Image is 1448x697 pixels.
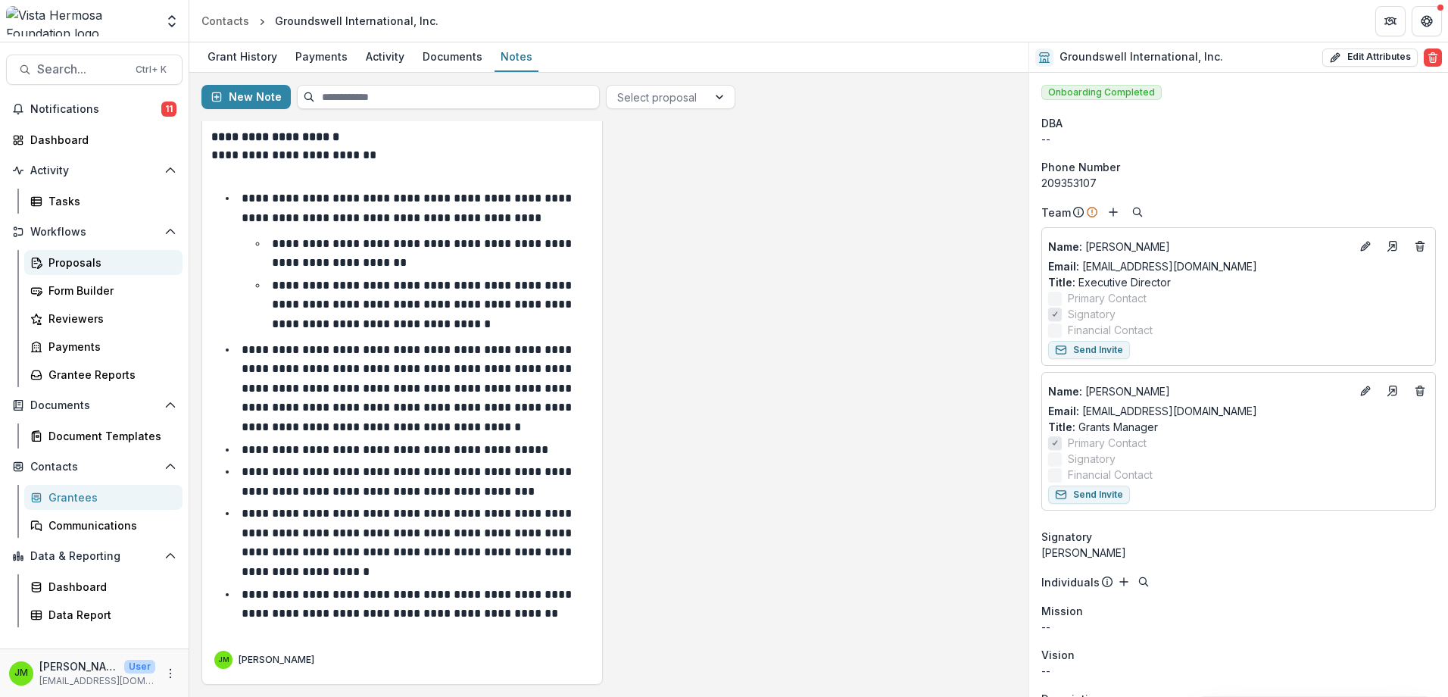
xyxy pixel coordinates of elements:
span: Primary Contact [1068,435,1147,451]
a: Activity [360,42,410,72]
span: Onboarding Completed [1041,85,1162,100]
a: Document Templates [24,424,183,449]
button: Edit [1356,237,1375,255]
span: Title : [1048,276,1075,289]
a: Tasks [24,189,183,214]
span: Email: [1048,260,1079,273]
button: Delete [1424,48,1442,67]
span: Phone Number [1041,159,1120,175]
button: Deletes [1411,382,1429,400]
p: [PERSON_NAME] [1048,383,1350,399]
div: Jerry Martinez [14,668,28,678]
a: Documents [417,42,488,72]
span: Financial Contact [1068,322,1153,338]
button: Open Contacts [6,455,183,479]
div: Form Builder [48,283,170,298]
span: 11 [161,102,176,117]
p: [EMAIL_ADDRESS][DOMAIN_NAME] [39,674,155,688]
a: Proposals [24,250,183,275]
button: Get Help [1412,6,1442,36]
span: Documents [30,399,158,412]
a: Grant History [201,42,283,72]
span: Contacts [30,461,158,474]
div: Communications [48,517,170,533]
a: Communications [24,513,183,538]
div: Dashboard [48,579,170,595]
div: Data Report [48,607,170,623]
span: DBA [1041,115,1063,131]
a: Notes [495,42,538,72]
span: Signatory [1068,306,1116,322]
button: Search... [6,55,183,85]
button: Open entity switcher [161,6,183,36]
p: [PERSON_NAME] [39,658,118,674]
a: Contacts [195,10,255,32]
a: Payments [289,42,354,72]
span: Signatory [1041,529,1092,545]
a: Name: [PERSON_NAME] [1048,383,1350,399]
button: New Note [201,85,291,109]
span: Name : [1048,385,1082,398]
p: Individuals [1041,574,1100,590]
button: Partners [1375,6,1406,36]
p: Grants Manager [1048,419,1429,435]
span: Name : [1048,240,1082,253]
div: Payments [289,45,354,67]
button: Open Documents [6,393,183,417]
div: Notes [495,45,538,67]
button: Search [1128,203,1147,221]
a: Payments [24,334,183,359]
a: Go to contact [1381,379,1405,403]
span: Activity [30,164,158,177]
span: Title : [1048,420,1075,433]
span: Workflows [30,226,158,239]
p: Executive Director [1048,274,1429,290]
button: Edit [1356,382,1375,400]
p: [PERSON_NAME] [239,653,314,667]
div: 209353107 [1041,175,1436,191]
button: Search [1134,573,1153,591]
p: Team [1041,205,1071,220]
div: Reviewers [48,311,170,327]
a: Form Builder [24,278,183,303]
div: [PERSON_NAME] [1041,545,1436,561]
p: -- [1041,663,1436,679]
a: Reviewers [24,306,183,331]
button: Edit Attributes [1322,48,1418,67]
p: User [124,660,155,674]
p: [PERSON_NAME] [1048,239,1350,255]
nav: breadcrumb [195,10,445,32]
a: Data Report [24,602,183,627]
span: Search... [37,62,126,77]
p: -- [1041,619,1436,635]
img: Vista Hermosa Foundation logo [6,6,155,36]
a: Dashboard [6,127,183,152]
span: Notifications [30,103,161,116]
span: Primary Contact [1068,290,1147,306]
div: -- [1041,131,1436,147]
a: Grantee Reports [24,362,183,387]
button: Deletes [1411,237,1429,255]
div: Proposals [48,255,170,270]
button: More [161,664,179,683]
span: Data & Reporting [30,550,158,563]
div: Documents [417,45,488,67]
button: Send Invite [1048,486,1130,504]
h2: Groundswell International, Inc. [1059,51,1223,64]
a: Grantees [24,485,183,510]
div: Grantees [48,489,170,505]
span: Financial Contact [1068,467,1153,483]
button: Open Workflows [6,220,183,244]
div: Dashboard [30,132,170,148]
span: Signatory [1068,451,1116,467]
div: Ctrl + K [133,61,170,78]
a: Email: [EMAIL_ADDRESS][DOMAIN_NAME] [1048,403,1257,419]
span: Email: [1048,405,1079,417]
div: Grantee Reports [48,367,170,383]
div: Contacts [201,13,249,29]
span: Vision [1041,647,1075,663]
button: Add [1104,203,1122,221]
div: Payments [48,339,170,355]
button: Send Invite [1048,341,1130,359]
button: Open Activity [6,158,183,183]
